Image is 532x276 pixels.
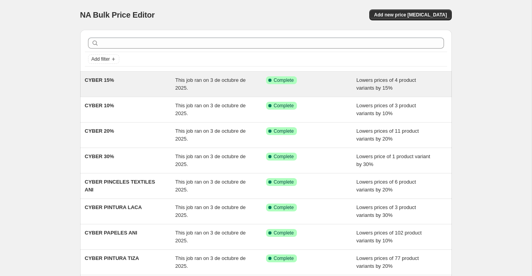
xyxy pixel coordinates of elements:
span: Lowers prices of 3 product variants by 10% [356,103,416,116]
span: Lowers prices of 77 product variants by 20% [356,255,419,269]
span: Lowers prices of 6 product variants by 20% [356,179,416,193]
span: Complete [274,179,294,185]
span: CYBER PAPELES ANI [85,230,137,236]
span: Lowers prices of 11 product variants by 20% [356,128,419,142]
span: Complete [274,153,294,160]
span: CYBER 30% [85,153,114,159]
span: CYBER 15% [85,77,114,83]
span: Add new price [MEDICAL_DATA] [374,12,447,18]
span: Complete [274,128,294,134]
span: CYBER PINTURA TIZA [85,255,139,261]
button: Add filter [88,54,119,64]
span: Lowers prices of 3 product variants by 30% [356,204,416,218]
span: Lowers prices of 102 product variants by 10% [356,230,422,244]
span: This job ran on 3 de octubre de 2025. [175,103,246,116]
span: CYBER PINTURA LACA [85,204,142,210]
span: This job ran on 3 de octubre de 2025. [175,179,246,193]
span: This job ran on 3 de octubre de 2025. [175,128,246,142]
span: This job ran on 3 de octubre de 2025. [175,204,246,218]
span: Lowers prices of 4 product variants by 15% [356,77,416,91]
span: Complete [274,103,294,109]
span: Lowers price of 1 product variant by 30% [356,153,430,167]
span: Complete [274,230,294,236]
span: This job ran on 3 de octubre de 2025. [175,153,246,167]
span: This job ran on 3 de octubre de 2025. [175,77,246,91]
button: Add new price [MEDICAL_DATA] [369,9,451,20]
span: Add filter [92,56,110,62]
span: Complete [274,255,294,262]
span: CYBER PINCELES TEXTILES ANI [85,179,155,193]
span: Complete [274,77,294,83]
span: CYBER 20% [85,128,114,134]
span: NA Bulk Price Editor [80,11,155,19]
span: Complete [274,204,294,211]
span: CYBER 10% [85,103,114,108]
span: This job ran on 3 de octubre de 2025. [175,230,246,244]
span: This job ran on 3 de octubre de 2025. [175,255,246,269]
